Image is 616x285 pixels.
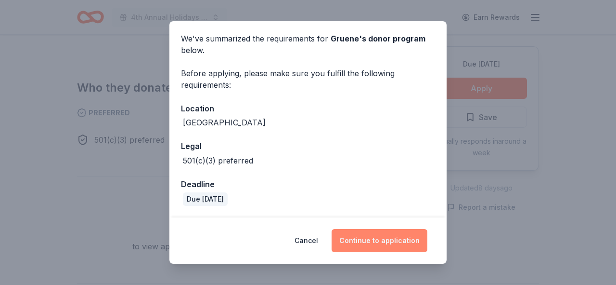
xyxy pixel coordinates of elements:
[181,102,435,115] div: Location
[181,178,435,190] div: Deadline
[181,140,435,152] div: Legal
[183,155,253,166] div: 501(c)(3) preferred
[183,117,266,128] div: [GEOGRAPHIC_DATA]
[295,229,318,252] button: Cancel
[181,33,435,56] div: We've summarized the requirements for below.
[183,192,228,206] div: Due [DATE]
[331,34,425,43] span: Gruene 's donor program
[332,229,427,252] button: Continue to application
[181,68,435,91] div: Before applying, please make sure you fulfill the following requirements:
